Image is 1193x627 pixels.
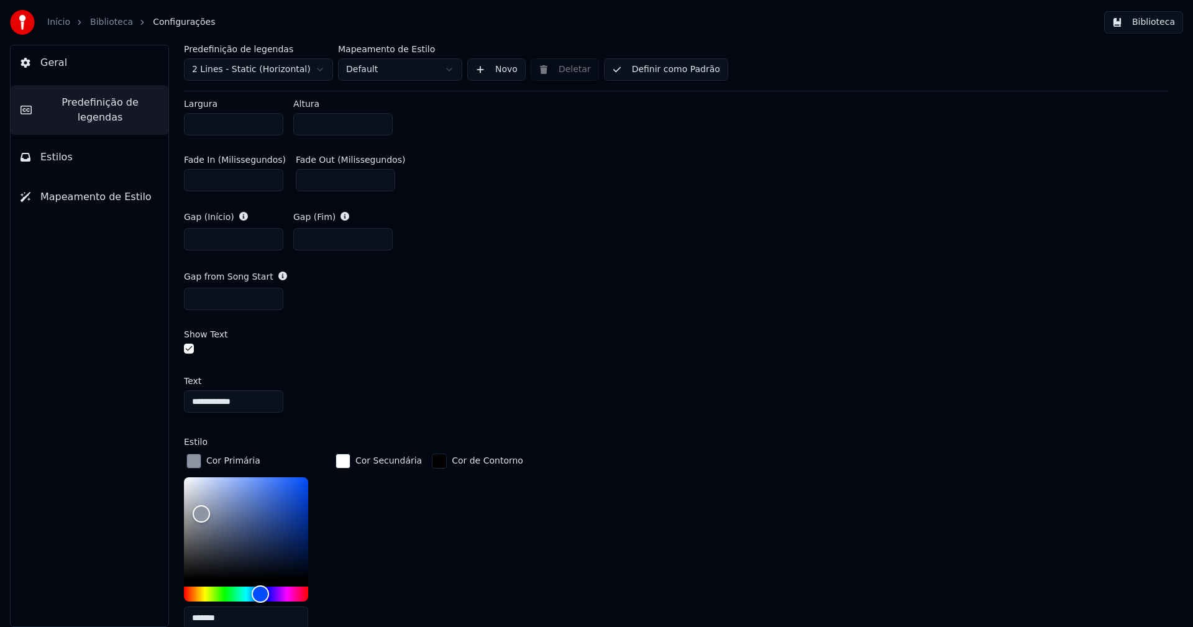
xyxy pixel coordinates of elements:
[206,455,260,467] div: Cor Primária
[452,455,523,467] div: Cor de Contorno
[293,99,319,108] label: Altura
[296,155,405,164] label: Fade Out (Milissegundos)
[11,85,168,135] button: Predefinição de legendas
[47,16,215,29] nav: breadcrumb
[355,455,422,467] div: Cor Secundária
[10,10,35,35] img: youka
[40,190,152,204] span: Mapeamento de Estilo
[184,45,333,53] label: Predefinição de legendas
[184,477,308,579] div: Color
[47,16,70,29] a: Início
[11,180,168,214] button: Mapeamento de Estilo
[604,58,728,81] button: Definir como Padrão
[184,377,201,385] label: Text
[184,155,286,164] label: Fade In (Milissegundos)
[184,213,234,221] label: Gap (Início)
[40,55,67,70] span: Geral
[11,45,168,80] button: Geral
[90,16,133,29] a: Biblioteca
[333,451,424,471] button: Cor Secundária
[184,99,217,108] label: Largura
[184,451,263,471] button: Cor Primária
[1104,11,1183,34] button: Biblioteca
[184,437,208,446] label: Estilo
[40,150,73,165] span: Estilos
[293,213,336,221] label: Gap (Fim)
[429,451,526,471] button: Cor de Contorno
[153,16,215,29] span: Configurações
[467,58,526,81] button: Novo
[184,330,228,339] label: Show Text
[11,140,168,175] button: Estilos
[184,587,308,602] div: Hue
[184,272,273,281] label: Gap from Song Start
[338,45,462,53] label: Mapeamento de Estilo
[42,95,158,125] span: Predefinição de legendas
